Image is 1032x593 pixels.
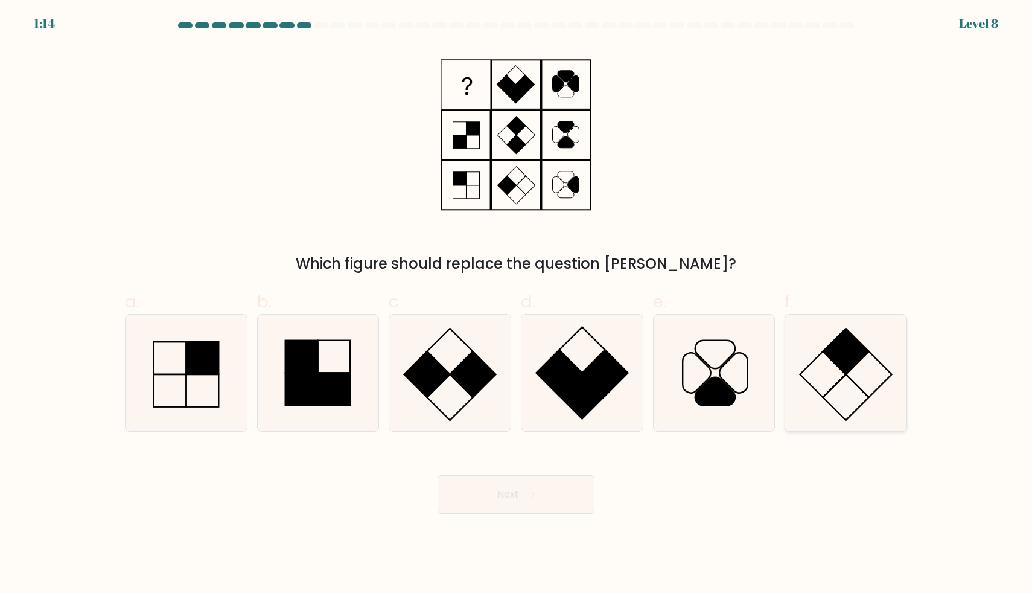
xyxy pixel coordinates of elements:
[785,290,793,313] span: f.
[389,290,402,313] span: c.
[132,253,900,275] div: Which figure should replace the question [PERSON_NAME]?
[438,475,594,514] button: Next
[125,290,139,313] span: a.
[257,290,272,313] span: b.
[34,14,55,33] div: 1:14
[653,290,666,313] span: e.
[521,290,535,313] span: d.
[959,14,998,33] div: Level 8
